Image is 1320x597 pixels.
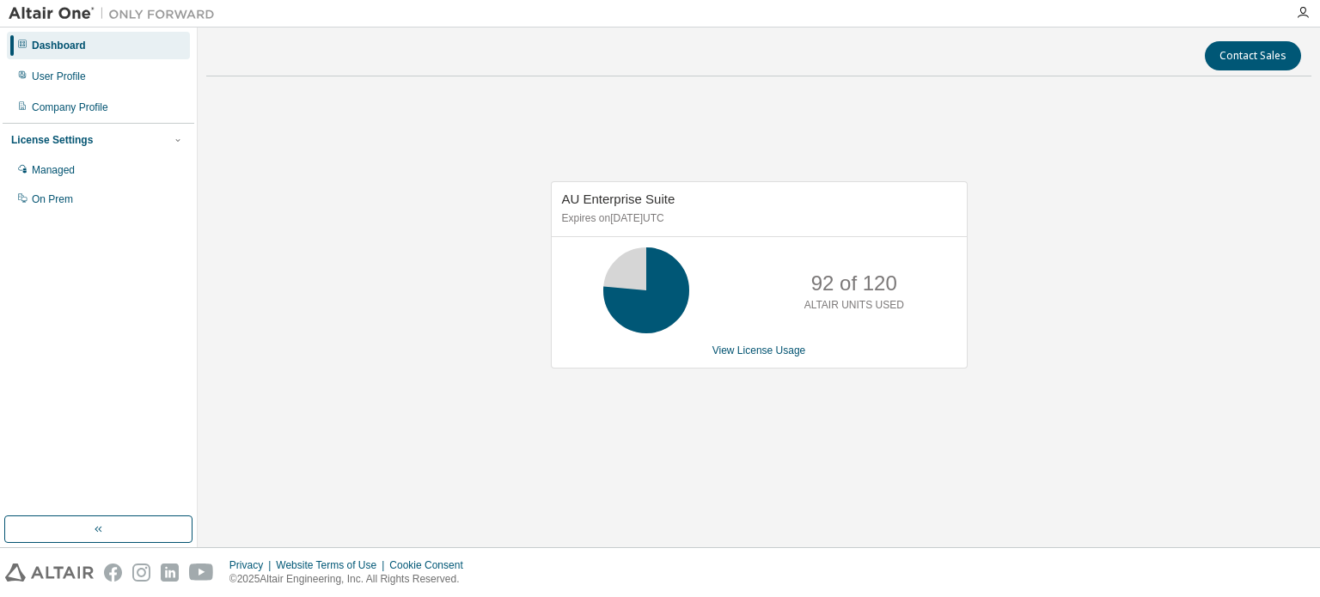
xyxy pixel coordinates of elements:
[811,269,897,298] p: 92 of 120
[229,572,474,587] p: © 2025 Altair Engineering, Inc. All Rights Reserved.
[161,563,179,582] img: linkedin.svg
[5,563,94,582] img: altair_logo.svg
[389,558,473,572] div: Cookie Consent
[32,39,86,52] div: Dashboard
[562,192,675,206] span: AU Enterprise Suite
[104,563,122,582] img: facebook.svg
[9,5,223,22] img: Altair One
[276,558,389,572] div: Website Terms of Use
[132,563,150,582] img: instagram.svg
[804,298,904,313] p: ALTAIR UNITS USED
[32,192,73,206] div: On Prem
[32,101,108,114] div: Company Profile
[229,558,276,572] div: Privacy
[11,133,93,147] div: License Settings
[189,563,214,582] img: youtube.svg
[32,163,75,177] div: Managed
[562,211,952,226] p: Expires on [DATE] UTC
[712,344,806,356] a: View License Usage
[32,70,86,83] div: User Profile
[1205,41,1301,70] button: Contact Sales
